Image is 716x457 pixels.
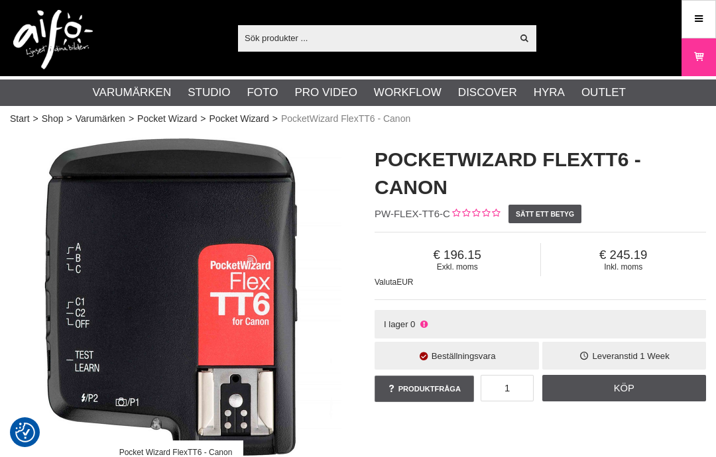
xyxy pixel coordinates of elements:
[375,248,540,262] span: 196.15
[10,112,30,126] a: Start
[458,84,517,101] a: Discover
[93,84,172,101] a: Varumärken
[188,84,230,101] a: Studio
[200,112,206,126] span: >
[76,112,125,126] a: Varumärken
[272,112,278,126] span: >
[42,112,64,126] a: Shop
[534,84,565,101] a: Hyra
[432,351,496,361] span: Beställningsvara
[541,248,707,262] span: 245.19
[375,208,450,219] span: PW-FLEX-TT6-C
[450,207,500,221] div: Kundbetyg: 0
[209,112,269,126] a: Pocket Wizard
[410,319,415,329] span: 0
[541,262,707,272] span: Inkl. moms
[640,351,669,361] span: 1 Week
[281,112,410,126] span: PocketWizard FlexTT6 - Canon
[247,84,278,101] a: Foto
[66,112,72,126] span: >
[396,278,413,287] span: EUR
[375,146,706,201] h1: PocketWizard FlexTT6 - Canon
[15,421,35,444] button: Samtyckesinställningar
[375,262,540,272] span: Exkl. moms
[542,375,707,401] a: Köp
[137,112,197,126] a: Pocket Wizard
[384,319,408,329] span: I lager
[508,205,582,223] a: Sätt ett betyg
[374,84,442,101] a: Workflow
[581,84,626,101] a: Outlet
[593,351,638,361] span: Leveranstid
[129,112,134,126] span: >
[33,112,38,126] span: >
[375,376,474,402] a: Produktfråga
[294,84,357,101] a: Pro Video
[375,278,396,287] span: Valuta
[15,423,35,442] img: Revisit consent button
[418,319,429,329] i: Ej i lager
[238,28,512,48] input: Sök produkter ...
[13,10,93,70] img: logo.png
